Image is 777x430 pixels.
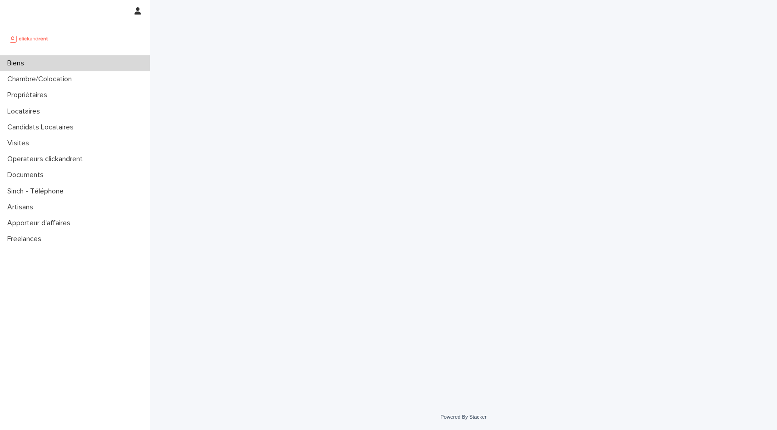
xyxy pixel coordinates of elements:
img: UCB0brd3T0yccxBKYDjQ [7,30,51,48]
p: Candidats Locataires [4,123,81,132]
p: Biens [4,59,31,68]
p: Documents [4,171,51,179]
p: Locataires [4,107,47,116]
p: Freelances [4,235,49,243]
p: Artisans [4,203,40,212]
p: Operateurs clickandrent [4,155,90,163]
p: Apporteur d'affaires [4,219,78,227]
p: Propriétaires [4,91,55,99]
p: Sinch - Téléphone [4,187,71,196]
p: Visites [4,139,36,148]
a: Powered By Stacker [440,414,486,420]
p: Chambre/Colocation [4,75,79,84]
